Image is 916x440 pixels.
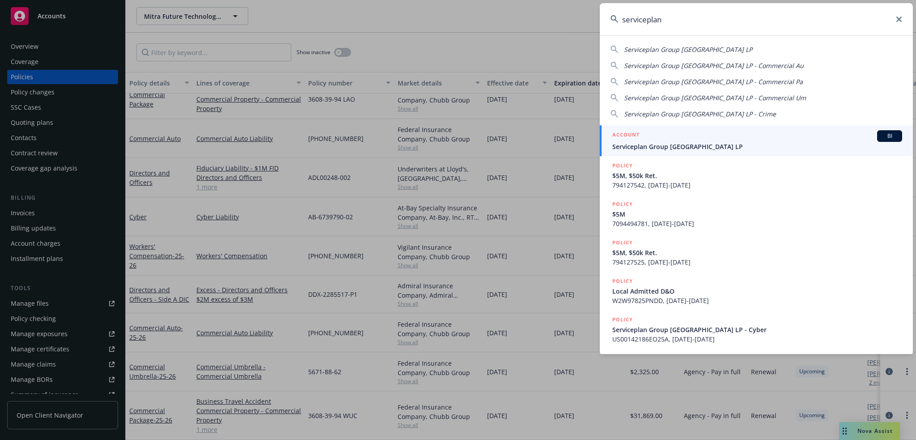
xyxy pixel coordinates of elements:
[612,277,633,286] h5: POLICY
[600,3,913,35] input: Search...
[624,45,752,54] span: Serviceplan Group [GEOGRAPHIC_DATA] LP
[612,130,640,141] h5: ACCOUNT
[600,195,913,233] a: POLICY$5M7094494781, [DATE]-[DATE]
[881,132,899,140] span: BI
[600,310,913,349] a: POLICYServiceplan Group [GEOGRAPHIC_DATA] LP - CyberUS00142186EO25A, [DATE]-[DATE]
[600,233,913,272] a: POLICY$5M, $50k Ret.794127525, [DATE]-[DATE]
[612,200,633,209] h5: POLICY
[612,296,902,305] span: W2W97825PNDD, [DATE]-[DATE]
[624,94,806,102] span: Serviceplan Group [GEOGRAPHIC_DATA] LP - Commercial Um
[600,156,913,195] a: POLICY$5M, $50k Ret.794127542, [DATE]-[DATE]
[612,286,902,296] span: Local Admitted D&O
[612,257,902,267] span: 794127525, [DATE]-[DATE]
[612,142,902,151] span: Serviceplan Group [GEOGRAPHIC_DATA] LP
[612,315,633,324] h5: POLICY
[600,272,913,310] a: POLICYLocal Admitted D&OW2W97825PNDD, [DATE]-[DATE]
[600,125,913,156] a: ACCOUNTBIServiceplan Group [GEOGRAPHIC_DATA] LP
[624,77,803,86] span: Serviceplan Group [GEOGRAPHIC_DATA] LP - Commercial Pa
[612,334,902,344] span: US00142186EO25A, [DATE]-[DATE]
[612,171,902,180] span: $5M, $50k Ret.
[612,248,902,257] span: $5M, $50k Ret.
[612,161,633,170] h5: POLICY
[624,61,804,70] span: Serviceplan Group [GEOGRAPHIC_DATA] LP - Commercial Au
[612,219,902,228] span: 7094494781, [DATE]-[DATE]
[612,209,902,219] span: $5M
[612,238,633,247] h5: POLICY
[612,325,902,334] span: Serviceplan Group [GEOGRAPHIC_DATA] LP - Cyber
[612,180,902,190] span: 794127542, [DATE]-[DATE]
[624,110,776,118] span: Serviceplan Group [GEOGRAPHIC_DATA] LP - Crime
